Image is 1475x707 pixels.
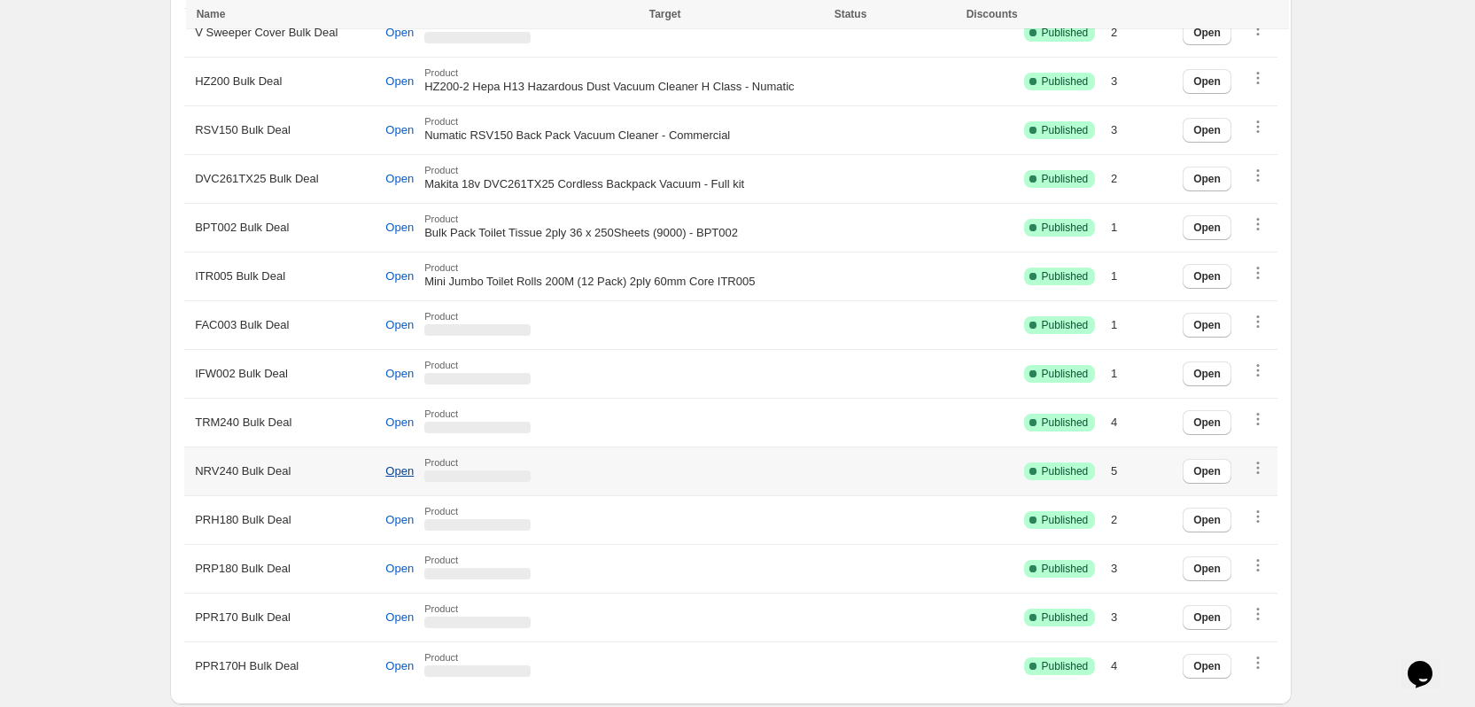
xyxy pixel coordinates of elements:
[375,310,424,340] button: Open
[195,170,318,188] span: DVC261TX25 Bulk Deal
[195,121,291,139] span: RSV150 Bulk Deal
[385,416,414,430] span: Open
[1183,508,1231,532] button: Open
[1106,350,1171,399] td: 1
[1193,123,1221,137] span: Open
[385,26,414,40] span: Open
[1183,264,1231,289] button: Open
[375,651,424,681] button: Open
[1042,318,1089,332] span: Published
[195,73,282,90] span: HZ200 Bulk Deal
[1042,562,1089,576] span: Published
[1193,416,1221,430] span: Open
[1193,318,1221,332] span: Open
[1106,301,1171,350] td: 1
[1183,118,1231,143] button: Open
[1183,410,1231,435] button: Open
[1193,659,1221,673] span: Open
[1106,204,1171,252] td: 1
[195,268,285,285] span: ITR005 Bulk Deal
[385,123,414,137] span: Open
[424,665,531,677] span: ‌
[1106,9,1171,58] td: 2
[424,116,1013,127] span: Product
[424,603,1013,614] span: Product
[385,269,414,284] span: Open
[375,66,424,97] button: Open
[1042,464,1089,478] span: Published
[424,165,1013,175] span: Product
[375,456,424,486] button: Open
[424,311,1013,322] span: Product
[1042,26,1089,40] span: Published
[195,24,338,42] span: V Sweeper Cover Bulk Deal
[424,226,738,239] span: Bulk Pack Toilet Tissue 2ply 36 x 250Sheets (9000) - BPT002
[385,367,414,381] span: Open
[1193,26,1221,40] span: Open
[1183,654,1231,679] button: Open
[195,560,291,578] span: PRP180 Bulk Deal
[424,275,755,288] span: Mini Jumbo Toilet Rolls 200M (12 Pack) 2ply 60mm Core ITR005
[1183,20,1231,45] button: Open
[1193,221,1221,235] span: Open
[375,602,424,633] button: Open
[424,408,1013,419] span: Product
[1106,447,1171,496] td: 5
[385,513,414,527] span: Open
[385,659,414,673] span: Open
[1183,313,1231,338] button: Open
[1106,155,1171,204] td: 2
[375,408,424,438] button: Open
[424,324,531,336] span: ‌
[1193,513,1221,527] span: Open
[385,610,414,625] span: Open
[1106,496,1171,545] td: 2
[424,470,531,482] span: ‌
[385,221,414,235] span: Open
[1042,659,1089,673] span: Published
[385,318,414,332] span: Open
[195,365,288,383] span: IFW002 Bulk Deal
[1193,172,1221,186] span: Open
[424,457,1013,468] span: Product
[195,316,289,334] span: FAC003 Bulk Deal
[1183,167,1231,191] button: Open
[424,422,531,433] span: ‌
[375,115,424,145] button: Open
[1106,399,1171,447] td: 4
[1183,459,1231,484] button: Open
[1193,562,1221,576] span: Open
[385,172,414,186] span: Open
[424,177,744,190] span: Makita 18v DVC261TX25 Cordless Backpack Vacuum - Full kit
[385,562,414,576] span: Open
[197,5,226,23] div: Name
[1106,594,1171,642] td: 3
[195,609,291,626] span: PPR170 Bulk Deal
[1193,367,1221,381] span: Open
[1401,636,1457,689] iframe: chat widget
[195,511,291,529] span: PRH180 Bulk Deal
[1193,464,1221,478] span: Open
[1193,610,1221,625] span: Open
[375,359,424,389] button: Open
[1042,416,1089,430] span: Published
[424,555,1013,565] span: Product
[375,554,424,584] button: Open
[424,373,531,385] span: ‌
[375,261,424,291] button: Open
[424,80,794,93] span: HZ200-2 Hepa H13 Hazardous Dust Vacuum Cleaner H Class - Numatic
[195,462,291,480] span: NRV240 Bulk Deal
[424,568,531,579] span: ‌
[375,213,424,243] button: Open
[1183,556,1231,581] button: Open
[424,617,531,628] span: ‌
[1106,106,1171,155] td: 3
[1042,74,1089,89] span: Published
[1106,642,1171,691] td: 4
[1042,123,1089,137] span: Published
[424,360,1013,370] span: Product
[195,414,291,431] span: TRM240 Bulk Deal
[1042,513,1089,527] span: Published
[424,214,1013,224] span: Product
[1042,367,1089,381] span: Published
